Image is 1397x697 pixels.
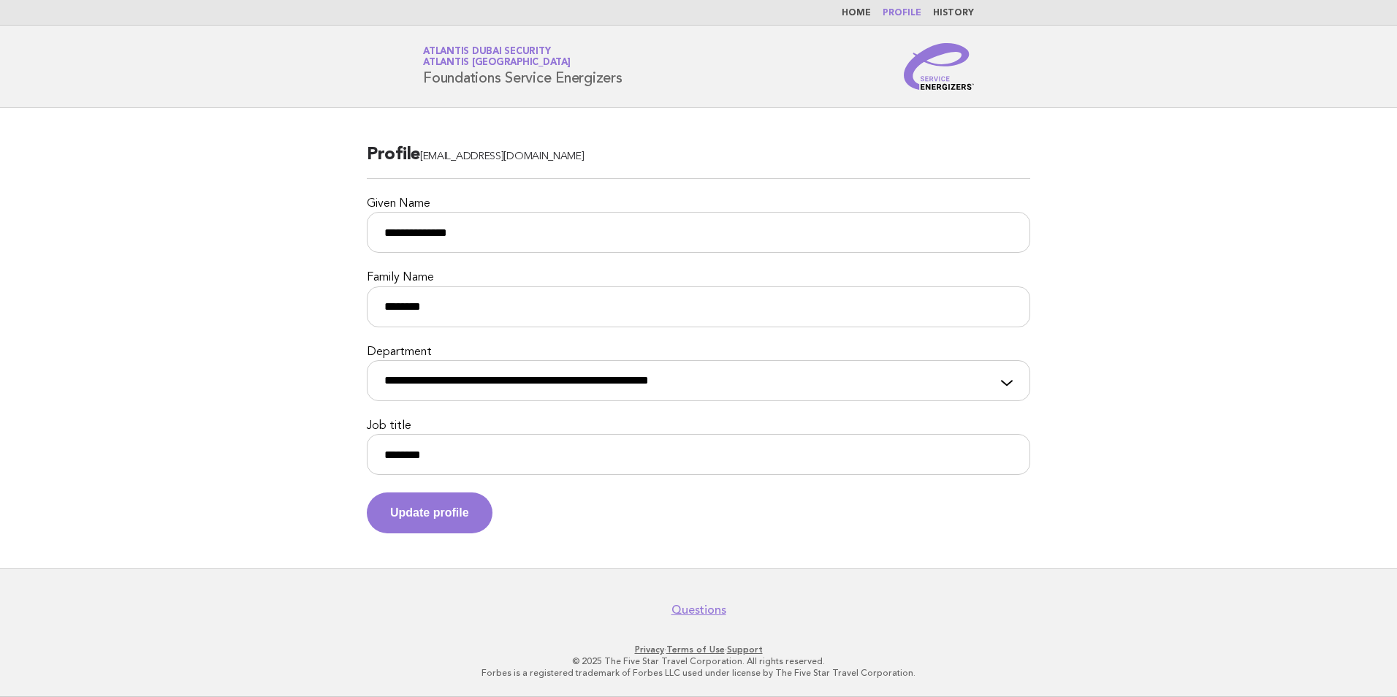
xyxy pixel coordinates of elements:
[251,655,1146,667] p: © 2025 The Five Star Travel Corporation. All rights reserved.
[367,492,492,533] button: Update profile
[423,58,571,68] span: Atlantis [GEOGRAPHIC_DATA]
[666,644,725,655] a: Terms of Use
[883,9,921,18] a: Profile
[635,644,664,655] a: Privacy
[367,143,1030,179] h2: Profile
[904,43,974,90] img: Service Energizers
[367,270,1030,286] label: Family Name
[251,667,1146,679] p: Forbes is a registered trademark of Forbes LLC used under license by The Five Star Travel Corpora...
[842,9,871,18] a: Home
[671,603,726,617] a: Questions
[367,197,1030,212] label: Given Name
[423,47,571,67] a: Atlantis Dubai SecurityAtlantis [GEOGRAPHIC_DATA]
[367,419,1030,434] label: Job title
[933,9,974,18] a: History
[251,644,1146,655] p: · ·
[727,644,763,655] a: Support
[367,345,1030,360] label: Department
[423,47,623,85] h1: Foundations Service Energizers
[420,151,585,162] span: [EMAIL_ADDRESS][DOMAIN_NAME]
